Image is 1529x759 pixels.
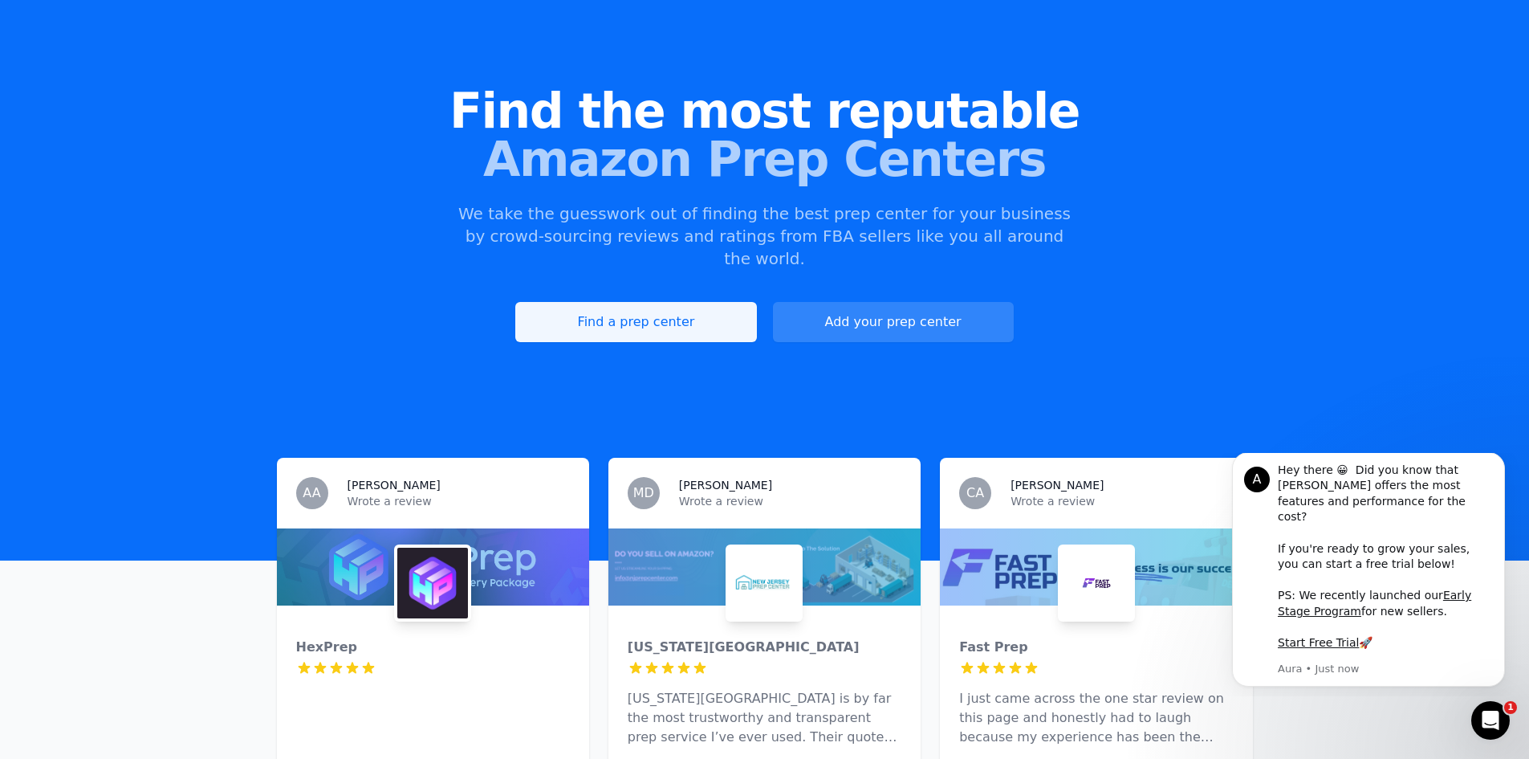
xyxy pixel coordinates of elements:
span: Amazon Prep Centers [26,135,1503,183]
a: Start Free Trial [70,183,151,196]
div: Message content [70,10,285,206]
p: I just came across the one star review on this page and honestly had to laugh because my experien... [959,689,1233,747]
p: We take the guesswork out of finding the best prep center for your business by crowd-sourcing rev... [457,202,1073,270]
div: HexPrep [296,638,570,657]
h3: [PERSON_NAME] [348,477,441,493]
b: 🚀 [151,183,165,196]
span: AA [303,487,320,500]
img: New Jersey Prep Center [729,548,799,618]
img: Fast Prep [1061,548,1132,618]
h3: [PERSON_NAME] [679,477,772,493]
span: Find the most reputable [26,87,1503,135]
a: Add your prep center [773,302,1014,342]
div: Profile image for Aura [36,14,62,39]
p: Message from Aura, sent Just now [70,209,285,223]
span: MD [633,487,654,500]
iframe: Intercom notifications message [1208,453,1529,696]
p: Wrote a review [348,493,570,509]
img: HexPrep [397,548,468,618]
h3: [PERSON_NAME] [1011,477,1104,493]
a: Find a prep center [515,302,756,342]
p: Wrote a review [679,493,901,509]
p: [US_STATE][GEOGRAPHIC_DATA] is by far the most trustworthy and transparent prep service I’ve ever... [628,689,901,747]
p: Wrote a review [1011,493,1233,509]
div: Fast Prep [959,638,1233,657]
iframe: Intercom live chat [1471,701,1510,740]
div: Hey there 😀 Did you know that [PERSON_NAME] offers the most features and performance for the cost... [70,10,285,198]
div: [US_STATE][GEOGRAPHIC_DATA] [628,638,901,657]
span: CA [966,487,984,500]
span: 1 [1504,701,1517,714]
